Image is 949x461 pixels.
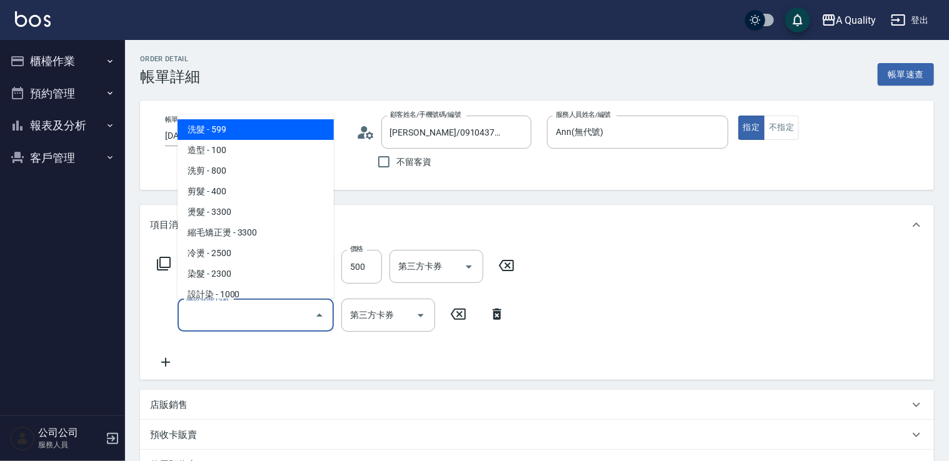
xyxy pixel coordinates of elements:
label: 價格 [350,244,363,254]
button: Open [459,257,479,277]
span: 設計染 - 1000 [178,284,334,305]
span: 洗剪 - 800 [178,161,334,181]
button: A Quality [816,7,881,33]
img: Person [10,426,35,451]
button: 指定 [738,116,765,140]
button: 客戶管理 [5,142,120,174]
button: 櫃檯作業 [5,45,120,77]
button: Open [411,305,431,325]
button: 不指定 [764,116,799,140]
button: 帳單速查 [878,63,934,86]
label: 帳單日期 [165,115,191,124]
span: 造型 - 100 [178,140,334,161]
p: 項目消費 [150,219,188,232]
button: 預約管理 [5,77,120,110]
span: 不留客資 [397,156,432,169]
img: Logo [15,11,51,27]
span: 冷燙 - 2500 [178,243,334,264]
button: Close [309,305,329,325]
h3: 帳單詳細 [140,68,200,86]
div: A Quality [836,12,876,28]
span: 燙髮 - 3300 [178,202,334,222]
label: 服務人員姓名/編號 [556,110,611,119]
label: 顧客姓名/手機號碼/編號 [390,110,461,119]
span: 染髮 - 2300 [178,264,334,284]
div: 預收卡販賣 [140,420,934,450]
div: 項目消費 [140,205,934,245]
button: 登出 [886,9,934,32]
span: 洗髮 - 599 [178,119,334,140]
div: 店販銷售 [140,390,934,420]
div: 項目消費 [140,245,934,380]
h5: 公司公司 [38,427,102,439]
input: YYYY/MM/DD hh:mm [165,126,265,146]
button: save [785,7,810,32]
p: 預收卡販賣 [150,429,197,442]
h2: Order detail [140,55,200,63]
button: 報表及分析 [5,109,120,142]
p: 服務人員 [38,439,102,450]
span: 縮毛矯正燙 - 3300 [178,222,334,243]
p: 店販銷售 [150,399,188,412]
span: 剪髮 - 400 [178,181,334,202]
